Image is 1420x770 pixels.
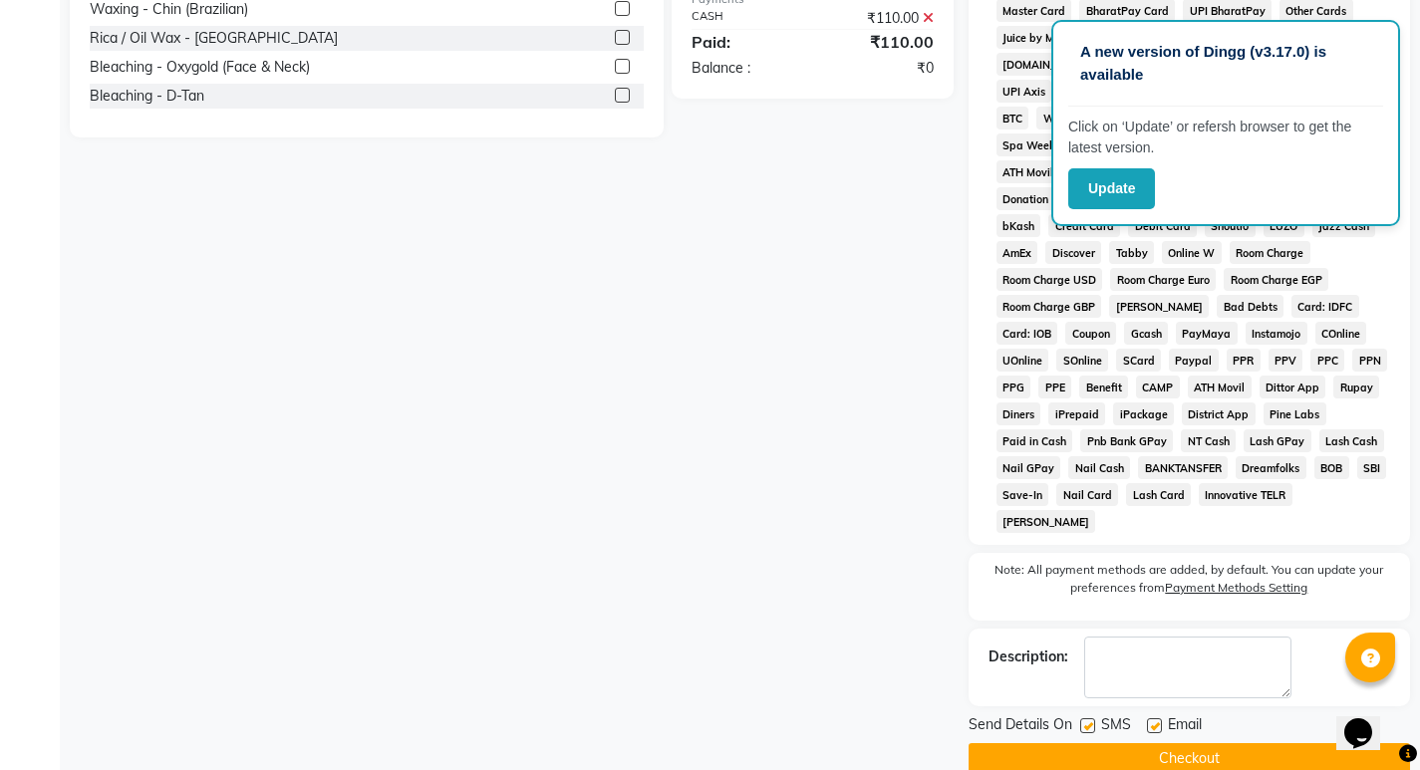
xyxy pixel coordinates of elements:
div: Paid: [677,30,812,54]
span: Gcash [1124,322,1168,345]
span: Save-In [996,483,1049,506]
span: Pine Labs [1264,402,1326,425]
label: Payment Methods Setting [1165,579,1307,597]
span: Card: IOB [996,322,1058,345]
span: Nail Card [1056,483,1118,506]
div: ₹110.00 [812,8,948,29]
span: Online W [1162,241,1222,264]
span: Email [1168,714,1202,739]
span: Benefit [1079,376,1128,398]
span: Pnb Bank GPay [1080,429,1173,452]
button: Update [1068,168,1155,209]
span: Send Details On [969,714,1072,739]
span: Room Charge GBP [996,295,1102,318]
span: Instamojo [1246,322,1307,345]
span: PPE [1038,376,1071,398]
span: bKash [996,214,1041,237]
span: Wellnessta [1036,107,1105,129]
span: [DOMAIN_NAME] [996,53,1097,76]
span: [PERSON_NAME] [996,510,1096,533]
span: Discover [1045,241,1101,264]
span: PPN [1352,349,1387,372]
span: PayMaya [1176,322,1238,345]
span: Donation [996,187,1055,210]
div: ₹110.00 [812,30,948,54]
span: ATH Movil [996,160,1060,183]
span: Bad Debts [1217,295,1283,318]
span: PPC [1310,349,1344,372]
span: Lash Cash [1319,429,1384,452]
span: Coupon [1065,322,1116,345]
span: SCard [1116,349,1161,372]
span: Innovative TELR [1199,483,1292,506]
span: SBI [1357,456,1387,479]
span: Lash Card [1126,483,1191,506]
span: Tabby [1109,241,1154,264]
div: Rica / Oil Wax - [GEOGRAPHIC_DATA] [90,28,338,49]
span: BANKTANSFER [1138,456,1228,479]
span: Spa Week [996,133,1062,156]
span: Dittor App [1260,376,1326,398]
span: Room Charge Euro [1110,268,1216,291]
span: iPrepaid [1048,402,1105,425]
span: District App [1182,402,1256,425]
span: Lash GPay [1244,429,1311,452]
div: Balance : [677,58,812,79]
span: Room Charge [1230,241,1310,264]
div: Bleaching - Oxygold (Face & Neck) [90,57,310,78]
span: Rupay [1333,376,1379,398]
span: ATH Movil [1188,376,1252,398]
span: CAMP [1136,376,1180,398]
span: iPackage [1113,402,1174,425]
span: PPV [1269,349,1303,372]
span: Dreamfolks [1236,456,1306,479]
span: PPG [996,376,1031,398]
p: Click on ‘Update’ or refersh browser to get the latest version. [1068,117,1383,158]
span: NT Cash [1181,429,1236,452]
span: BOB [1314,456,1349,479]
div: Bleaching - D-Tan [90,86,204,107]
div: ₹0 [812,58,948,79]
span: Room Charge USD [996,268,1103,291]
span: UOnline [996,349,1049,372]
span: Credit Card [1048,214,1120,237]
span: COnline [1315,322,1367,345]
div: CASH [677,8,812,29]
span: PPR [1227,349,1261,372]
label: Note: All payment methods are added, by default. You can update your preferences from [989,561,1390,605]
span: SMS [1101,714,1131,739]
span: AmEx [996,241,1038,264]
span: Card: IDFC [1291,295,1359,318]
span: Juice by MCB [996,26,1075,49]
span: Room Charge EGP [1224,268,1328,291]
span: Paypal [1169,349,1219,372]
span: SOnline [1056,349,1108,372]
span: Nail Cash [1068,456,1130,479]
span: Nail GPay [996,456,1061,479]
span: [PERSON_NAME] [1109,295,1209,318]
span: BTC [996,107,1029,129]
iframe: chat widget [1336,690,1400,750]
span: UPI Axis [996,80,1052,103]
span: Paid in Cash [996,429,1073,452]
p: A new version of Dingg (v3.17.0) is available [1080,41,1371,86]
div: Description: [989,646,1068,667]
span: Diners [996,402,1041,425]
